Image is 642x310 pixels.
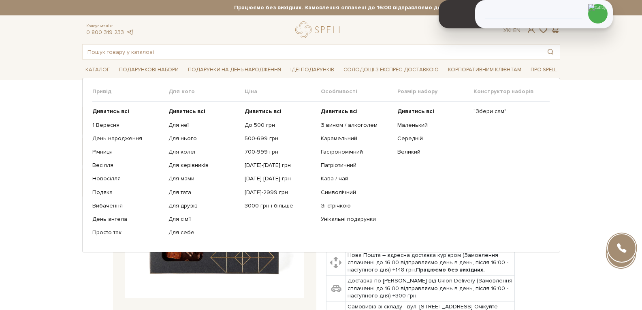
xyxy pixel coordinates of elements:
[340,63,442,77] a: Солодощі з експрес-доставкою
[245,148,315,156] a: 700-999 грн
[168,189,239,196] a: Для тата
[346,250,514,276] td: Нова Пошта – адресна доставка кур'єром (Замовлення сплаченні до 16:00 відправляємо день в день, п...
[168,162,239,169] a: Для керівників
[397,135,467,142] a: Середній
[168,108,205,115] b: Дивитись всі
[295,21,346,38] a: logo
[92,108,129,115] b: Дивитись всі
[126,29,134,36] a: telegram
[397,122,467,129] a: Маленький
[245,122,315,129] a: До 500 грн
[287,64,337,76] span: Ідеї подарунків
[92,148,162,156] a: Річниця
[245,108,282,115] b: Дивитись всі
[245,88,321,95] span: Ціна
[168,175,239,182] a: Для мами
[92,202,162,210] a: Вибачення
[346,276,514,301] td: Доставка по [PERSON_NAME] від Uklon Delivery (Замовлення сплаченні до 16:00 відправляємо день в д...
[86,24,134,29] span: Консультація:
[321,108,358,115] b: Дивитись всі
[92,88,168,95] span: Привід
[397,108,434,115] b: Дивитись всі
[168,202,239,210] a: Для друзів
[245,135,315,142] a: 500-699 грн
[245,175,315,182] a: [DATE]-[DATE] грн
[245,202,315,210] a: 3000 грн і більше
[168,108,239,115] a: Дивитись всі
[245,162,315,169] a: [DATE]-[DATE] грн
[321,162,391,169] a: Патріотичний
[527,64,560,76] span: Про Spell
[321,148,391,156] a: Гастрономічний
[92,229,162,236] a: Просто так
[92,189,162,196] a: Подяка
[321,175,391,182] a: Кава / чай
[321,88,397,95] span: Особливості
[116,64,182,76] span: Подарункові набори
[86,29,124,36] a: 0 800 319 233
[168,229,239,236] a: Для себе
[503,27,520,34] div: Ук
[445,63,525,77] a: Корпоративним клієнтам
[474,108,544,115] a: "Збери сам"
[510,27,512,34] span: |
[168,216,239,223] a: Для сім'ї
[321,202,391,210] a: Зі стрічкою
[513,27,520,34] a: En
[92,122,162,129] a: 1 Вересня
[168,88,245,95] span: Для кого
[321,122,391,129] a: З вином / алкоголем
[83,45,541,59] input: Пошук товару у каталозі
[541,45,560,59] button: Пошук товару у каталозі
[321,108,391,115] a: Дивитись всі
[168,148,239,156] a: Для колег
[185,64,284,76] span: Подарунки на День народження
[416,266,485,273] b: Працюємо без вихідних.
[82,78,560,252] div: Каталог
[245,189,315,196] a: [DATE]-2999 грн
[92,162,162,169] a: Весілля
[168,122,239,129] a: Для неї
[397,148,467,156] a: Великий
[82,64,113,76] span: Каталог
[92,175,162,182] a: Новосілля
[92,108,162,115] a: Дивитись всі
[321,189,391,196] a: Символічний
[245,108,315,115] a: Дивитись всі
[92,135,162,142] a: День народження
[154,4,632,11] strong: Працюємо без вихідних. Замовлення оплачені до 16:00 відправляємо день в день, після 16:00 - насту...
[321,135,391,142] a: Карамельний
[321,216,391,223] a: Унікальні подарунки
[474,88,550,95] span: Конструктор наборів
[397,108,467,115] a: Дивитись всі
[168,135,239,142] a: Для нього
[397,88,474,95] span: Розмір набору
[92,216,162,223] a: День ангела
